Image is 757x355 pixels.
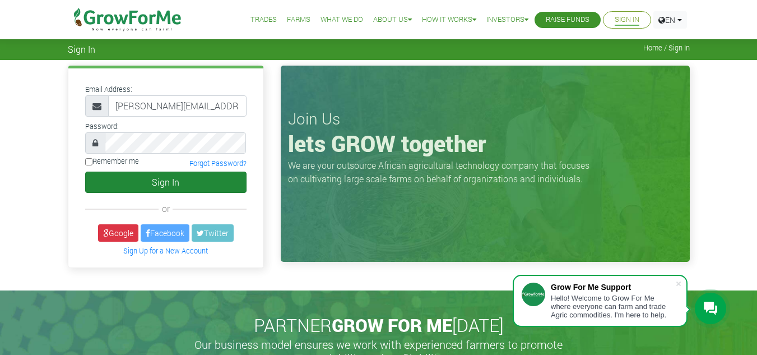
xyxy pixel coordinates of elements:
a: How it Works [422,14,476,26]
p: We are your outsource African agricultural technology company that focuses on cultivating large s... [288,159,596,186]
div: or [85,202,247,215]
label: Email Address: [85,84,132,95]
a: Forgot Password? [189,159,247,168]
h1: lets GROW together [288,130,682,157]
h2: PARTNER [DATE] [72,315,685,336]
a: Sign In [615,14,639,26]
a: Investors [486,14,528,26]
label: Remember me [85,156,139,167]
a: EN [653,11,687,29]
a: What We Do [321,14,363,26]
span: Sign In [68,44,95,54]
button: Sign In [85,172,247,193]
div: Grow For Me Support [551,283,675,292]
a: Sign Up for a New Account [123,246,208,255]
a: Trades [250,14,277,26]
label: Password: [85,121,119,132]
a: Farms [287,14,310,26]
h3: Join Us [288,109,682,128]
input: Remember me [85,158,92,165]
span: Home / Sign In [643,44,690,52]
a: Google [98,224,138,242]
span: GROW FOR ME [332,313,452,337]
input: Email Address [108,95,247,117]
a: Raise Funds [546,14,589,26]
div: Hello! Welcome to Grow For Me where everyone can farm and trade Agric commodities. I'm here to help. [551,294,675,319]
a: About Us [373,14,412,26]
